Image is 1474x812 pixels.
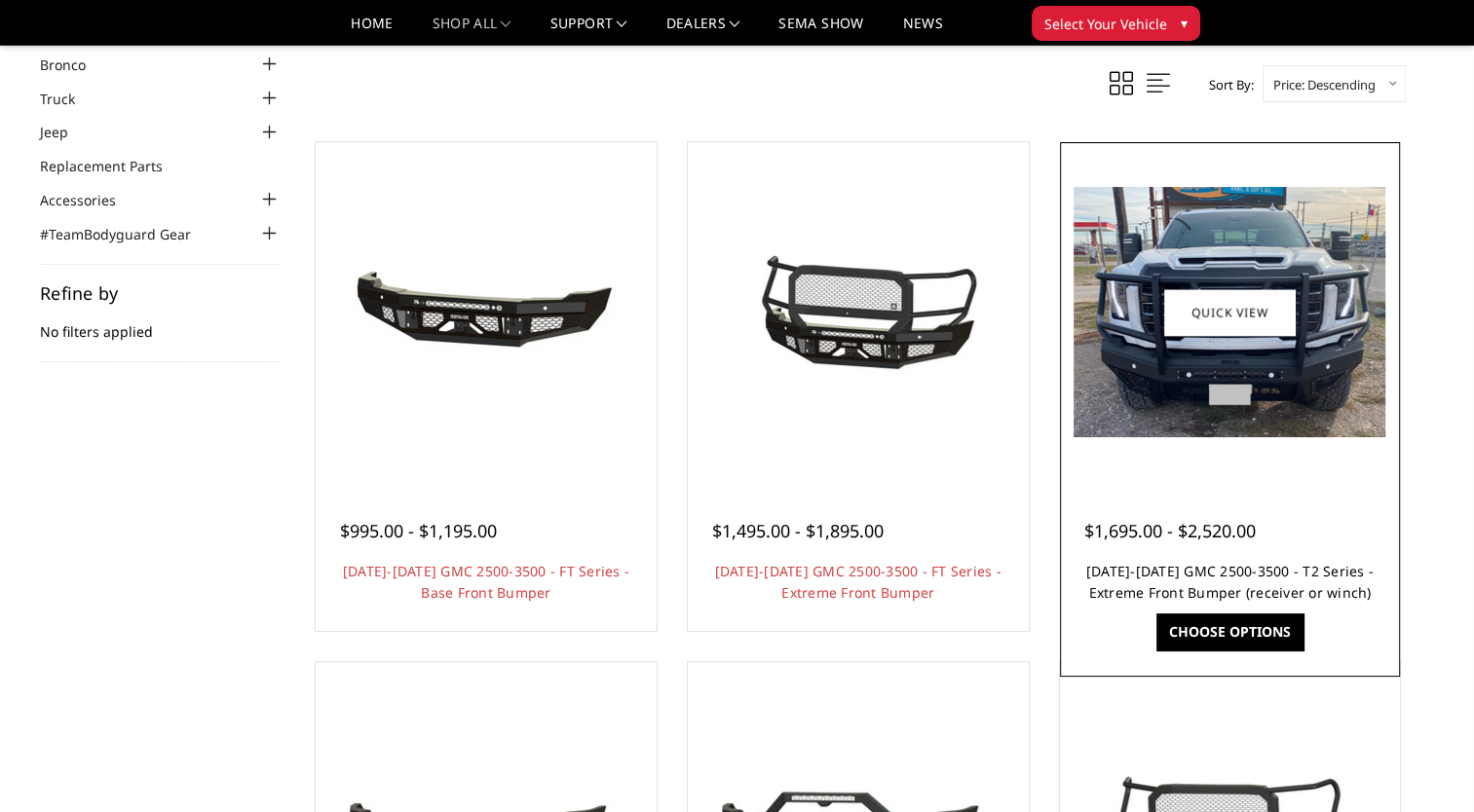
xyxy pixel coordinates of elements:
a: Dealers [666,17,740,45]
h5: Refine by [40,284,282,302]
a: SEMA Show [778,17,863,45]
div: No filters applied [40,284,282,362]
a: 2024-2026 GMC 2500-3500 - FT Series - Extreme Front Bumper 2024-2026 GMC 2500-3500 - FT Series - ... [693,147,1024,478]
a: Support [550,17,627,45]
a: News [902,17,942,45]
a: Choose Options [1156,613,1304,650]
a: 2024-2025 GMC 2500-3500 - FT Series - Base Front Bumper 2024-2025 GMC 2500-3500 - FT Series - Bas... [321,147,652,478]
a: Quick view [1164,289,1295,335]
label: Sort By: [1198,70,1254,99]
span: $995.00 - $1,195.00 [340,519,497,542]
a: [DATE]-[DATE] GMC 2500-3500 - FT Series - Base Front Bumper [343,562,629,602]
a: Accessories [40,190,140,210]
a: [DATE]-[DATE] GMC 2500-3500 - FT Series - Extreme Front Bumper [715,562,1002,602]
a: #TeamBodyguard Gear [40,224,215,244]
span: $1,495.00 - $1,895.00 [712,519,884,542]
a: Truck [40,89,99,109]
a: Jeep [40,122,93,142]
span: $1,695.00 - $2,520.00 [1084,519,1256,542]
a: Home [351,17,393,45]
a: Bronco [40,55,110,75]
a: shop all [433,17,511,45]
a: Replacement Parts [40,156,187,176]
a: [DATE]-[DATE] GMC 2500-3500 - T2 Series - Extreme Front Bumper (receiver or winch) [1086,562,1374,602]
span: ▾ [1181,13,1188,33]
span: Select Your Vehicle [1044,14,1167,34]
button: Select Your Vehicle [1032,6,1200,41]
a: 2024-2026 GMC 2500-3500 - T2 Series - Extreme Front Bumper (receiver or winch) 2024-2026 GMC 2500... [1065,147,1396,478]
img: 2024-2026 GMC 2500-3500 - T2 Series - Extreme Front Bumper (receiver or winch) [1074,187,1385,437]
